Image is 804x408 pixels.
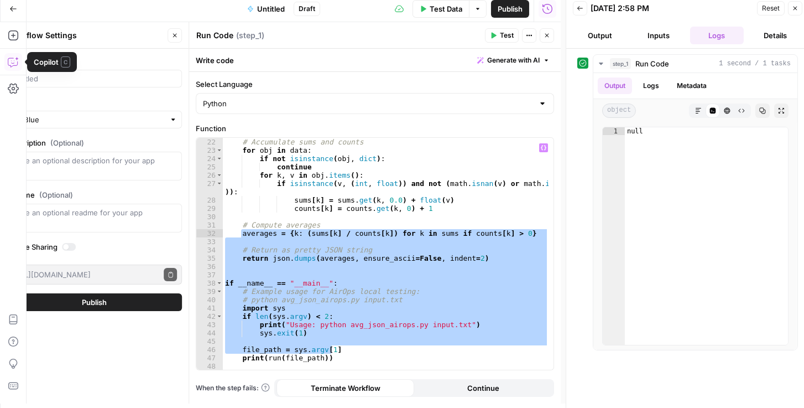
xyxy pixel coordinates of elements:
[196,246,223,254] div: 34
[631,27,686,44] button: Inputs
[7,96,182,107] label: Color
[7,55,182,66] label: Name
[196,179,223,196] div: 27
[467,383,499,394] span: Continue
[196,138,223,146] div: 22
[216,179,222,188] span: Toggle code folding, rows 27 through 29
[196,196,223,204] div: 28
[196,345,223,354] div: 46
[196,229,223,237] div: 32
[196,171,223,179] div: 26
[635,58,669,69] span: Run Code
[593,55,797,73] button: 1 second / 1 tasks
[236,30,264,41] span: ( step_1 )
[636,78,666,94] button: Logs
[196,296,223,304] div: 40
[12,73,177,84] input: Untitled
[311,383,380,394] span: Terminate Workflow
[196,146,223,154] div: 23
[196,383,270,393] a: When the step fails:
[196,154,223,163] div: 24
[196,337,223,345] div: 45
[299,4,315,14] span: Draft
[216,171,222,179] span: Toggle code folding, rows 26 through 29
[216,287,222,296] span: Toggle code folding, row 39
[196,354,223,362] div: 47
[7,137,182,148] label: Description
[7,30,164,41] div: Workflow Settings
[24,114,165,125] input: Blue
[196,254,223,262] div: 35
[500,30,514,40] span: Test
[196,221,223,229] div: 31
[196,321,223,329] div: 43
[593,73,797,350] div: 1 second / 1 tasks
[82,297,107,308] span: Publish
[473,53,554,68] button: Generate with AI
[196,279,223,287] div: 38
[602,104,636,118] span: object
[7,293,182,311] button: Publish
[498,3,523,14] span: Publish
[189,49,561,71] div: Write code
[196,312,223,321] div: 42
[196,79,554,90] label: Select Language
[196,213,223,221] div: 30
[196,262,223,271] div: 36
[196,304,223,312] div: 41
[196,30,233,41] textarea: Run Code
[7,189,182,200] label: Readme
[603,127,625,135] div: 1
[257,3,285,14] span: Untitled
[573,27,627,44] button: Output
[196,287,223,296] div: 39
[196,163,223,171] div: 25
[196,237,223,246] div: 33
[487,55,540,65] span: Generate with AI
[719,59,791,69] span: 1 second / 1 tasks
[216,146,222,154] span: Toggle code folding, rows 23 through 29
[196,271,223,279] div: 37
[196,123,554,134] label: Function
[414,379,552,397] button: Continue
[203,98,534,109] input: Python
[430,3,462,14] span: Test Data
[762,3,780,13] span: Reset
[598,78,632,94] button: Output
[216,312,222,321] span: Toggle code folding, rows 42 through 44
[39,189,73,200] span: (Optional)
[50,137,84,148] span: (Optional)
[196,362,223,370] div: 48
[757,1,785,16] button: Reset
[610,58,631,69] span: step_1
[196,329,223,337] div: 44
[196,204,223,213] div: 29
[670,78,713,94] button: Metadata
[216,279,222,287] span: Toggle code folding, rows 38 through 47
[690,27,744,44] button: Logs
[748,27,802,44] button: Details
[216,154,222,163] span: Toggle code folding, rows 24 through 25
[485,28,519,43] button: Test
[7,241,182,252] label: Enable Sharing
